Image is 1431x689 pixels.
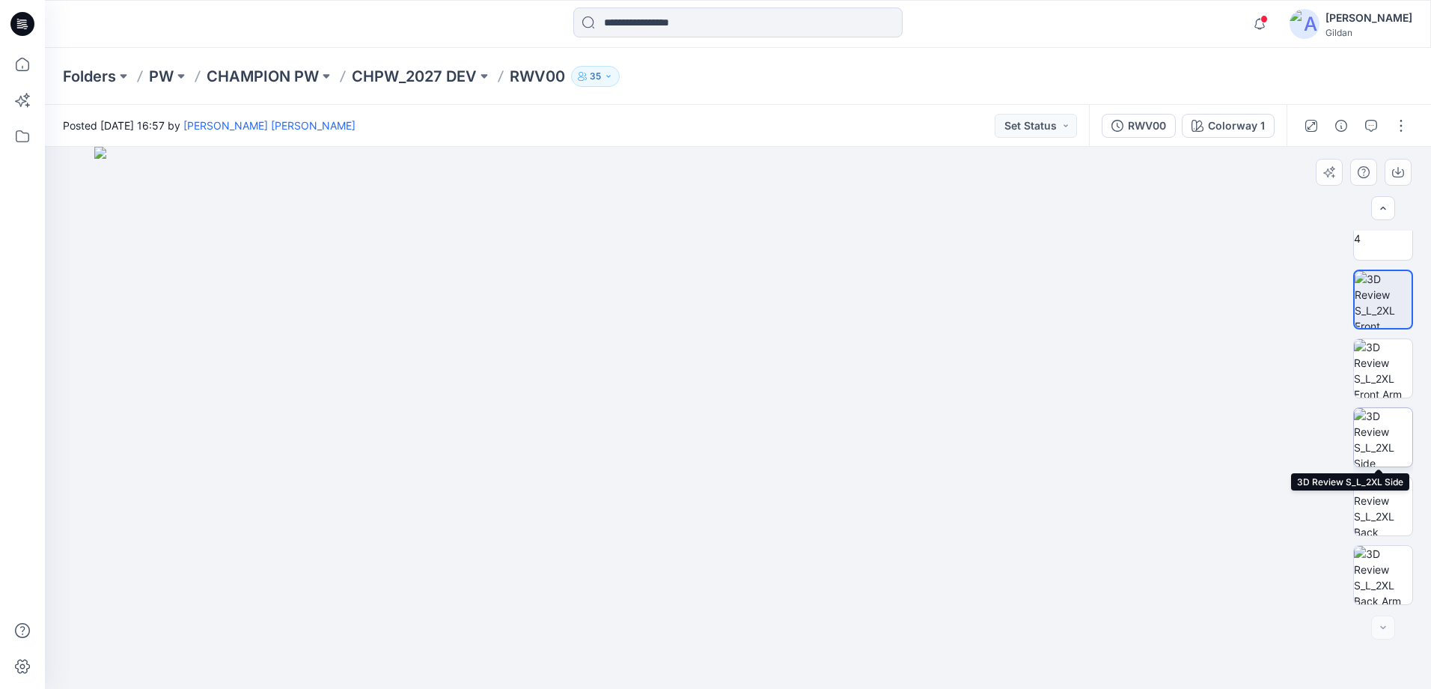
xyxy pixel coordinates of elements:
[1290,9,1319,39] img: avatar
[571,66,620,87] button: 35
[1325,27,1412,38] div: Gildan
[149,66,174,87] a: PW
[1354,339,1412,398] img: 3D Review S_L_2XL Front Arm down
[63,66,116,87] a: Folders
[94,147,1381,689] img: eyJhbGciOiJIUzI1NiIsImtpZCI6IjAiLCJzbHQiOiJzZXMiLCJ0eXAiOiJKV1QifQ.eyJkYXRhIjp7InR5cGUiOiJzdG9yYW...
[1182,114,1275,138] button: Colorway 1
[63,118,356,133] span: Posted [DATE] 16:57 by
[1354,215,1412,246] img: G_VQS_14
[1354,546,1412,604] img: 3D Review S_L_2XL Back Arm down
[510,66,565,87] p: RWV00
[1329,114,1353,138] button: Details
[207,66,319,87] a: CHAMPION PW
[1325,9,1412,27] div: [PERSON_NAME]
[1354,477,1412,535] img: 3D Review S_L_2XL Back
[1128,118,1166,134] div: RWV00
[1355,271,1412,328] img: 3D Review S_L_2XL Front
[1208,118,1265,134] div: Colorway 1
[183,119,356,132] a: [PERSON_NAME] [PERSON_NAME]
[352,66,477,87] a: CHPW_2027 DEV
[1102,114,1176,138] button: RWV00
[1354,408,1412,467] img: 3D Review S_L_2XL Side
[590,68,601,85] p: 35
